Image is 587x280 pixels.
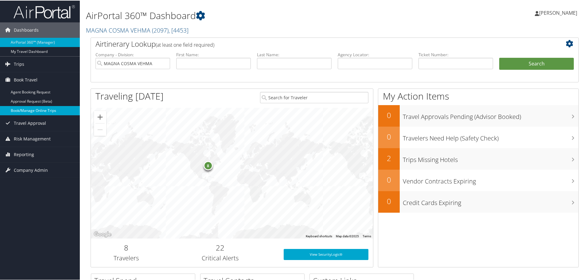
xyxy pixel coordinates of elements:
[14,22,39,37] span: Dashboards
[169,26,189,34] span: , [ 4453 ]
[95,89,164,102] h1: Traveling [DATE]
[378,191,578,212] a: 0Credit Cards Expiring
[14,115,46,130] span: Travel Approval
[378,148,578,169] a: 2Trips Missing Hotels
[176,51,251,57] label: First Name:
[95,242,157,252] h2: 8
[156,41,214,48] span: (at least one field required)
[86,9,418,22] h1: AirPortal 360™ Dashboard
[403,173,578,185] h3: Vendor Contracts Expiring
[403,195,578,207] h3: Credit Cards Expiring
[403,152,578,164] h3: Trips Missing Hotels
[14,4,75,18] img: airportal-logo.png
[203,160,212,170] div: 8
[284,248,368,259] a: View SecurityLogic®
[539,9,577,16] span: [PERSON_NAME]
[418,51,493,57] label: Ticket Number:
[403,130,578,142] h3: Travelers Need Help (Safety Check)
[306,234,332,238] button: Keyboard shortcuts
[403,109,578,120] h3: Travel Approvals Pending (Advisor Booked)
[378,195,400,206] h2: 0
[92,230,113,238] a: Open this area in Google Maps (opens a new window)
[336,234,359,237] span: Map data ©2025
[535,3,583,22] a: [PERSON_NAME]
[378,109,400,120] h2: 0
[363,234,371,237] a: Terms (opens in new tab)
[166,242,274,252] h2: 22
[378,126,578,148] a: 0Travelers Need Help (Safety Check)
[378,105,578,126] a: 0Travel Approvals Pending (Advisor Booked)
[86,26,189,34] a: MAGNA COSMA VEHMA
[94,110,106,123] button: Zoom in
[14,162,48,177] span: Company Admin
[378,169,578,191] a: 0Vendor Contracts Expiring
[92,230,113,238] img: Google
[378,131,400,141] h2: 0
[378,152,400,163] h2: 2
[14,131,51,146] span: Risk Management
[95,51,170,57] label: Company - Division:
[95,38,533,49] h2: Airtinerary Lookup
[14,146,34,162] span: Reporting
[152,26,169,34] span: ( 2097 )
[378,89,578,102] h1: My Action Items
[338,51,412,57] label: Agency Locator:
[378,174,400,184] h2: 0
[257,51,332,57] label: Last Name:
[94,123,106,135] button: Zoom out
[166,253,274,262] h3: Critical Alerts
[260,91,368,103] input: Search for Traveler
[499,57,574,69] button: Search
[14,72,37,87] span: Book Travel
[14,56,24,71] span: Trips
[95,253,157,262] h3: Travelers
